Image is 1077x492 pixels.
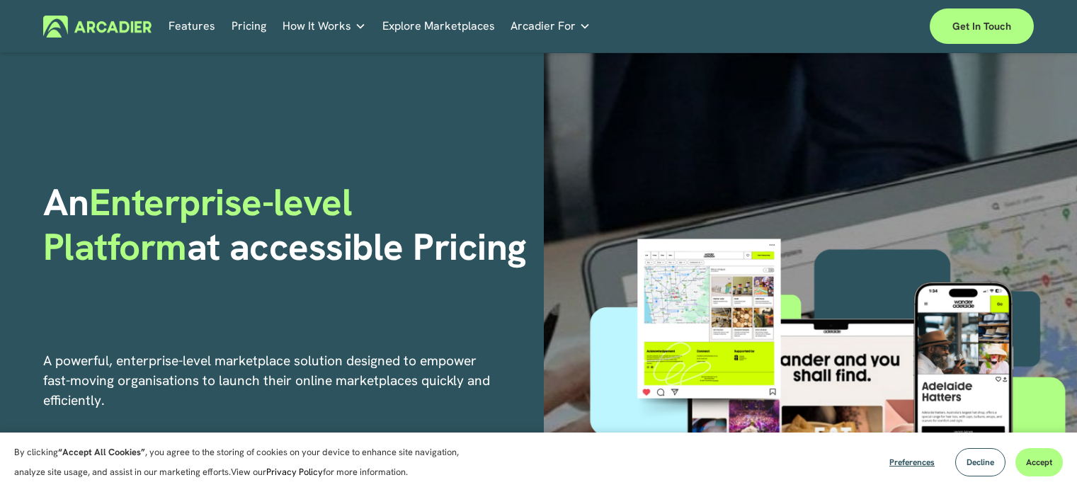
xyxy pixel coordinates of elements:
[14,442,474,482] p: By clicking , you agree to the storing of cookies on your device to enhance site navigation, anal...
[955,448,1005,476] button: Decline
[283,16,351,36] span: How It Works
[1026,457,1052,468] span: Accept
[43,181,534,269] h1: An at accessible Pricing
[43,16,152,38] img: Arcadier
[967,457,994,468] span: Decline
[930,8,1034,44] a: Get in touch
[43,178,362,270] span: Enterprise-level Platform
[511,16,576,36] span: Arcadier For
[232,16,266,38] a: Pricing
[889,457,935,468] span: Preferences
[169,16,215,38] a: Features
[511,16,591,38] a: folder dropdown
[1015,448,1063,476] button: Accept
[266,466,323,478] a: Privacy Policy
[58,446,145,458] strong: “Accept All Cookies”
[879,448,945,476] button: Preferences
[283,16,366,38] a: folder dropdown
[382,16,495,38] a: Explore Marketplaces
